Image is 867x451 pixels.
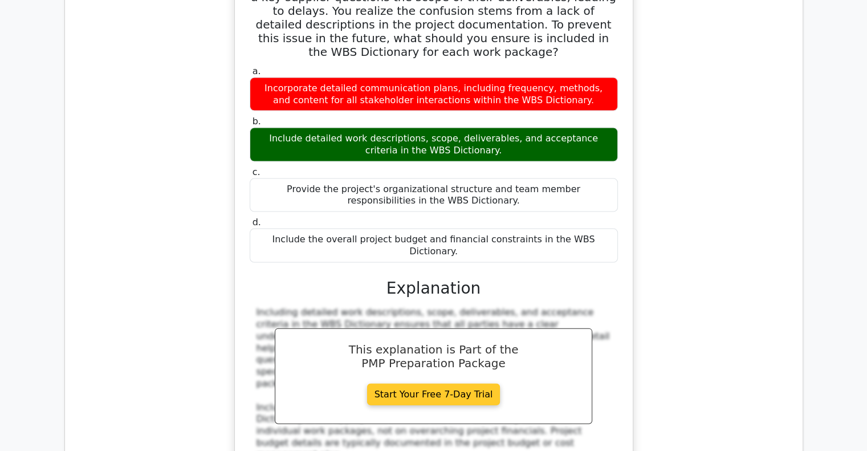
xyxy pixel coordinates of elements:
[250,128,618,162] div: Include detailed work descriptions, scope, deliverables, and acceptance criteria in the WBS Dicti...
[253,166,260,177] span: c.
[253,217,261,227] span: d.
[250,78,618,112] div: Incorporate detailed communication plans, including frequency, methods, and content for all stake...
[253,116,261,127] span: b.
[367,384,500,405] a: Start Your Free 7-Day Trial
[250,229,618,263] div: Include the overall project budget and financial constraints in the WBS Dictionary.
[250,178,618,213] div: Provide the project's organizational structure and team member responsibilities in the WBS Dictio...
[257,279,611,298] h3: Explanation
[253,66,261,76] span: a.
